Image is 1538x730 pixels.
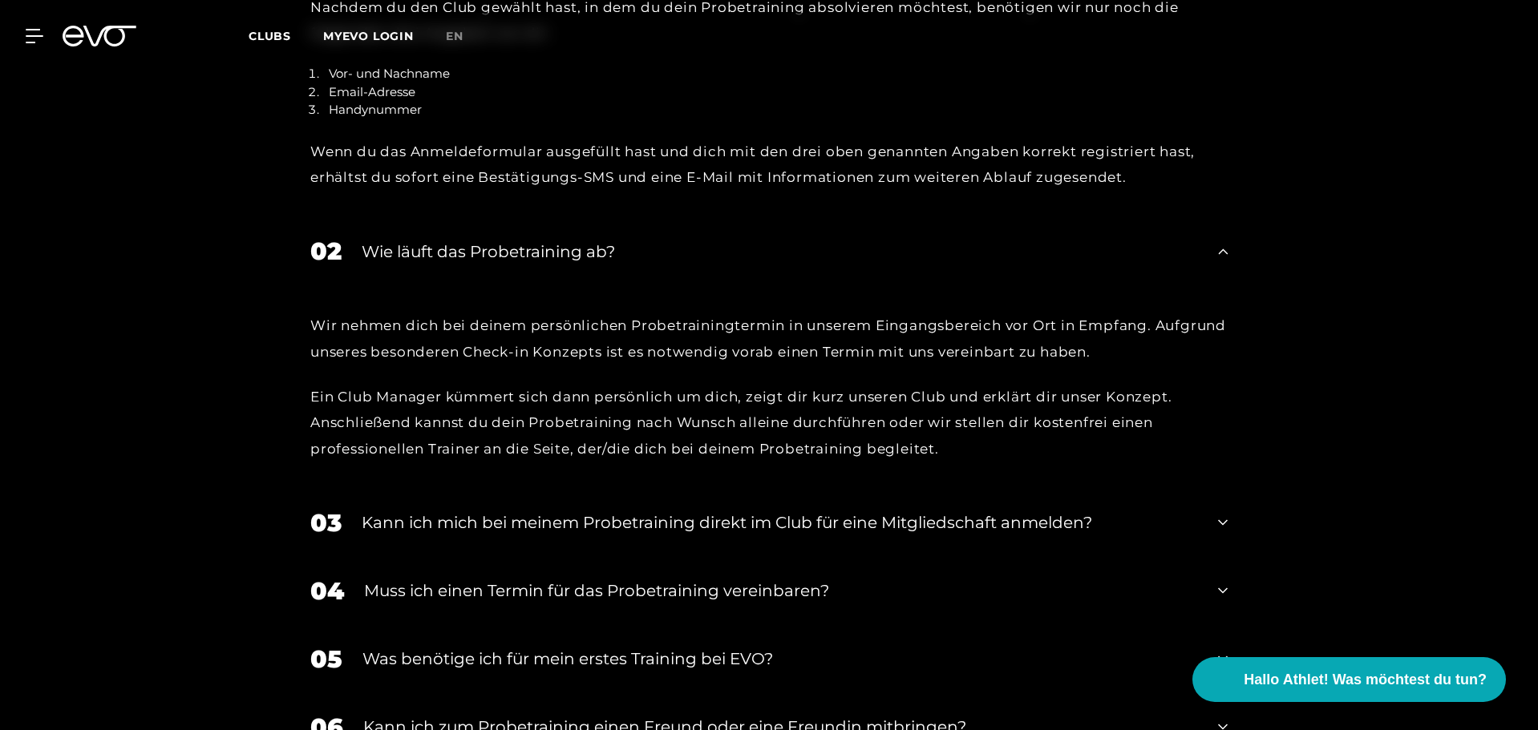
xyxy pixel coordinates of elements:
div: Kann ich mich bei meinem Probetraining direkt im Club für eine Mitgliedschaft anmelden? [362,510,1198,534]
a: en [446,27,483,46]
div: Wir nehmen dich bei deinem persönlichen Probetrainingtermin in unserem Eingangsbereich vor Ort in... [310,313,1228,365]
div: 04 [310,573,344,609]
li: Handynummer [322,101,1228,119]
div: Ein Club Manager kümmert sich dann persönlich um dich, zeigt dir kurz unseren Club und erklärt di... [310,384,1228,462]
div: Muss ich einen Termin für das Probetraining vereinbaren? [364,579,1198,603]
div: 02 [310,233,342,269]
a: Clubs [249,28,323,43]
div: 03 [310,505,342,541]
div: Wenn du das Anmeldeformular ausgefüllt hast und dich mit den drei oben genannten Angaben korrekt ... [310,139,1228,191]
div: 05 [310,641,342,677]
li: Email-Adresse [322,83,1228,102]
span: Clubs [249,29,291,43]
span: en [446,29,463,43]
button: Hallo Athlet! Was möchtest du tun? [1192,657,1506,702]
span: Hallo Athlet! Was möchtest du tun? [1244,669,1487,691]
a: MYEVO LOGIN [323,29,414,43]
div: Wie läuft das Probetraining ab? [362,240,1198,264]
li: Vor- und Nachname [322,65,1228,83]
div: Was benötige ich für mein erstes Training bei EVO? [362,647,1198,671]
